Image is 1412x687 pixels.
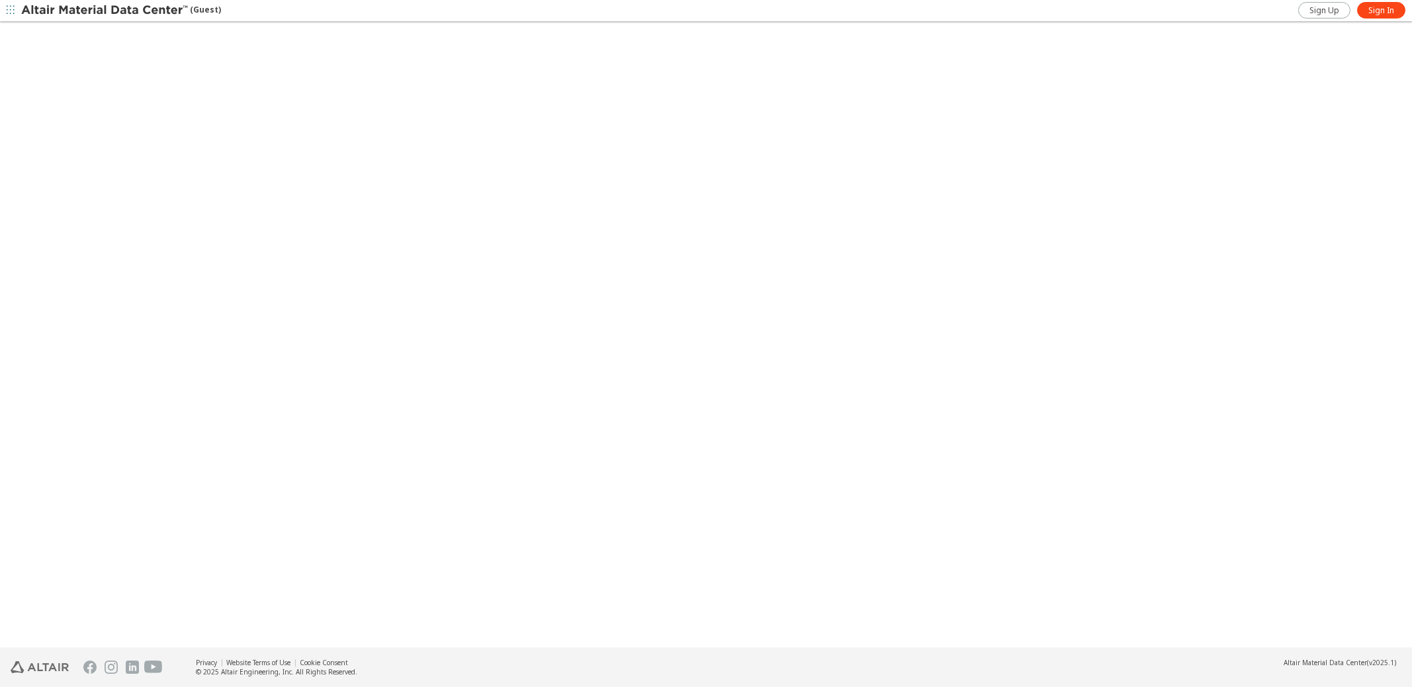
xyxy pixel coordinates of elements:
[1309,5,1339,16] span: Sign Up
[1357,2,1405,19] a: Sign In
[11,661,69,673] img: Altair Engineering
[21,4,190,17] img: Altair Material Data Center
[1368,5,1394,16] span: Sign In
[196,658,217,667] a: Privacy
[300,658,348,667] a: Cookie Consent
[1284,658,1367,667] span: Altair Material Data Center
[1284,658,1396,667] div: (v2025.1)
[226,658,290,667] a: Website Terms of Use
[1298,2,1350,19] a: Sign Up
[21,4,221,17] div: (Guest)
[196,667,357,676] div: © 2025 Altair Engineering, Inc. All Rights Reserved.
